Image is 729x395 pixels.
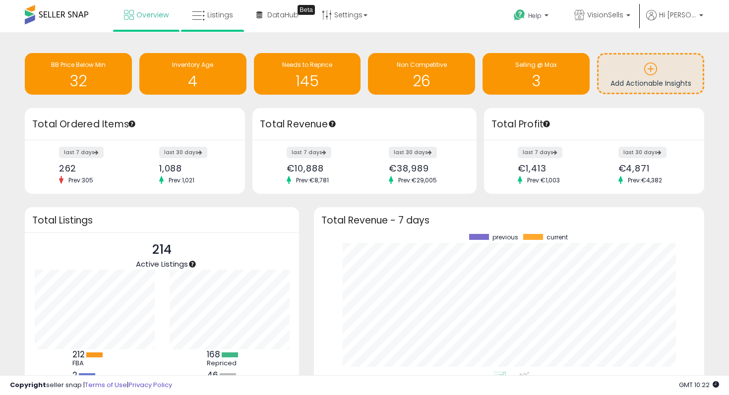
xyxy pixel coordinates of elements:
[587,10,623,20] span: VisionSells
[260,117,469,131] h3: Total Revenue
[72,348,85,360] b: 212
[298,5,315,15] div: Tooltip anchor
[32,117,238,131] h3: Total Ordered Items
[136,240,188,259] p: 214
[393,176,442,184] span: Prev: €29,005
[207,359,251,367] div: Repriced
[30,73,127,89] h1: 32
[518,163,586,173] div: €1,413
[328,119,337,128] div: Tooltip anchor
[373,73,470,89] h1: 26
[483,53,590,95] a: Selling @ Max 3
[254,53,361,95] a: Needs to Reprice 145
[623,176,667,184] span: Prev: €4,382
[172,60,213,69] span: Inventory Age
[59,147,104,158] label: last 7 days
[259,73,356,89] h1: 145
[518,147,562,158] label: last 7 days
[679,380,719,390] span: 2025-08-10 10:22 GMT
[646,10,703,32] a: Hi [PERSON_NAME]
[528,11,542,20] span: Help
[321,217,697,224] h3: Total Revenue - 7 days
[542,119,551,128] div: Tooltip anchor
[207,369,218,381] b: 46
[513,9,526,21] i: Get Help
[287,163,357,173] div: €10,888
[389,163,459,173] div: €38,989
[72,369,77,381] b: 2
[159,163,228,173] div: 1,088
[144,73,242,89] h1: 4
[63,176,98,184] span: Prev: 305
[547,234,568,241] span: current
[492,234,518,241] span: previous
[610,78,691,88] span: Add Actionable Insights
[207,348,220,360] b: 168
[32,217,292,224] h3: Total Listings
[522,176,565,184] span: Prev: €1,003
[25,53,132,95] a: BB Price Below Min 32
[10,381,172,390] div: seller snap | |
[207,10,233,20] span: Listings
[188,260,197,269] div: Tooltip anchor
[515,60,557,69] span: Selling @ Max
[136,259,188,269] span: Active Listings
[59,163,127,173] div: 262
[136,10,169,20] span: Overview
[159,147,207,158] label: last 30 days
[659,10,696,20] span: Hi [PERSON_NAME]
[389,147,437,158] label: last 30 days
[291,176,334,184] span: Prev: €8,781
[164,176,199,184] span: Prev: 1,021
[618,147,667,158] label: last 30 days
[139,53,246,95] a: Inventory Age 4
[487,73,585,89] h1: 3
[618,163,687,173] div: €4,871
[287,147,331,158] label: last 7 days
[368,53,475,95] a: Non Competitive 26
[397,60,447,69] span: Non Competitive
[128,380,172,390] a: Privacy Policy
[506,1,558,32] a: Help
[51,60,106,69] span: BB Price Below Min
[282,60,332,69] span: Needs to Reprice
[72,359,117,367] div: FBA
[85,380,127,390] a: Terms of Use
[127,119,136,128] div: Tooltip anchor
[599,55,703,93] a: Add Actionable Insights
[491,117,697,131] h3: Total Profit
[10,380,46,390] strong: Copyright
[267,10,299,20] span: DataHub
